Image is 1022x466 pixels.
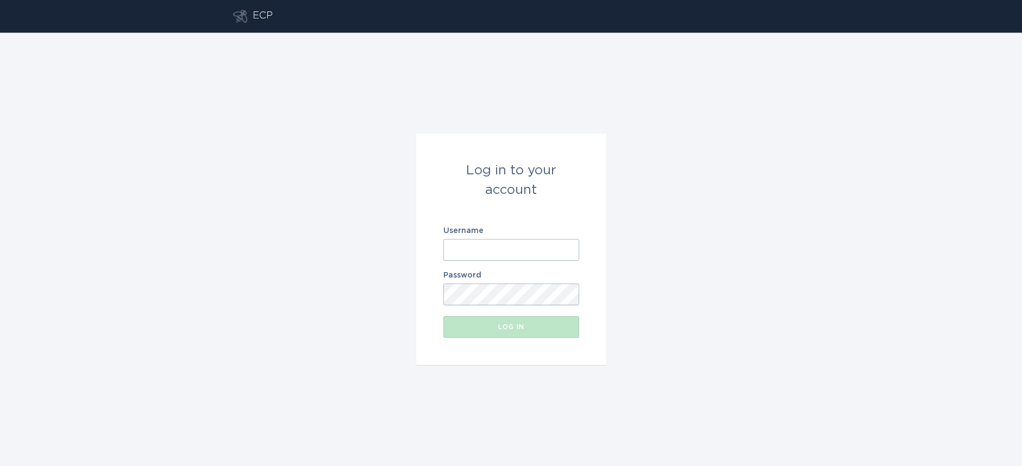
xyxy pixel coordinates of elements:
[443,316,579,338] button: Log in
[253,10,273,23] div: ECP
[443,161,579,200] div: Log in to your account
[443,272,579,279] label: Password
[443,227,579,235] label: Username
[449,324,574,330] div: Log in
[233,10,247,23] button: Go to dashboard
